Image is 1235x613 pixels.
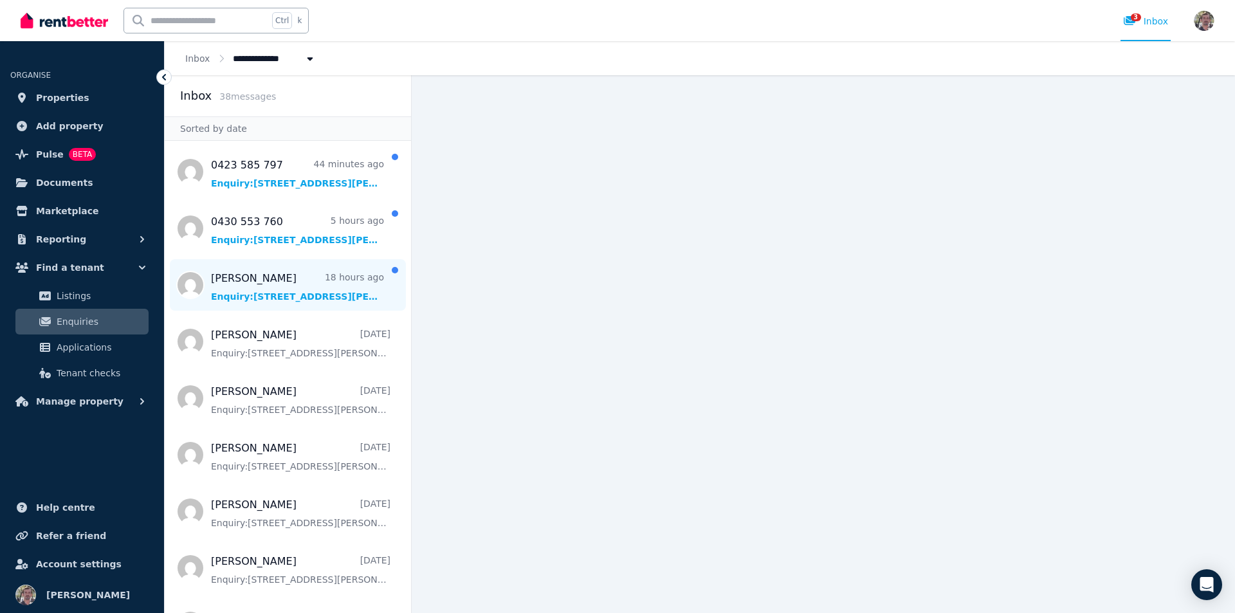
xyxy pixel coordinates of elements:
[36,175,93,190] span: Documents
[10,523,154,549] a: Refer a friend
[15,334,149,360] a: Applications
[46,587,130,603] span: [PERSON_NAME]
[1131,14,1141,21] span: 3
[10,71,51,80] span: ORGANISE
[211,441,390,473] a: [PERSON_NAME][DATE]Enquiry:[STREET_ADDRESS][PERSON_NAME].
[219,91,276,102] span: 38 message s
[36,232,86,247] span: Reporting
[15,360,149,386] a: Tenant checks
[36,394,123,409] span: Manage property
[10,551,154,577] a: Account settings
[180,87,212,105] h2: Inbox
[36,556,122,572] span: Account settings
[165,116,411,141] div: Sorted by date
[272,12,292,29] span: Ctrl
[1123,15,1168,28] div: Inbox
[57,314,143,329] span: Enquiries
[10,170,154,196] a: Documents
[36,118,104,134] span: Add property
[36,500,95,515] span: Help centre
[1194,10,1214,31] img: Roustam Akhmetov
[36,203,98,219] span: Marketplace
[10,113,154,139] a: Add property
[10,495,154,520] a: Help centre
[57,365,143,381] span: Tenant checks
[10,198,154,224] a: Marketplace
[211,327,390,360] a: [PERSON_NAME][DATE]Enquiry:[STREET_ADDRESS][PERSON_NAME].
[211,158,384,190] a: 0423 585 79744 minutes agoEnquiry:[STREET_ADDRESS][PERSON_NAME].
[211,271,384,303] a: [PERSON_NAME]18 hours agoEnquiry:[STREET_ADDRESS][PERSON_NAME].
[1191,569,1222,600] div: Open Intercom Messenger
[15,283,149,309] a: Listings
[21,11,108,30] img: RentBetter
[36,528,106,544] span: Refer a friend
[57,340,143,355] span: Applications
[10,255,154,280] button: Find a tenant
[211,384,390,416] a: [PERSON_NAME][DATE]Enquiry:[STREET_ADDRESS][PERSON_NAME].
[165,141,411,613] nav: Message list
[10,389,154,414] button: Manage property
[185,53,210,64] a: Inbox
[57,288,143,304] span: Listings
[15,309,149,334] a: Enquiries
[36,90,89,105] span: Properties
[10,142,154,167] a: PulseBETA
[165,41,337,75] nav: Breadcrumb
[10,85,154,111] a: Properties
[69,148,96,161] span: BETA
[211,214,384,246] a: 0430 553 7605 hours agoEnquiry:[STREET_ADDRESS][PERSON_NAME].
[10,226,154,252] button: Reporting
[211,554,390,586] a: [PERSON_NAME][DATE]Enquiry:[STREET_ADDRESS][PERSON_NAME].
[36,260,104,275] span: Find a tenant
[15,585,36,605] img: Roustam Akhmetov
[36,147,64,162] span: Pulse
[297,15,302,26] span: k
[211,497,390,529] a: [PERSON_NAME][DATE]Enquiry:[STREET_ADDRESS][PERSON_NAME].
